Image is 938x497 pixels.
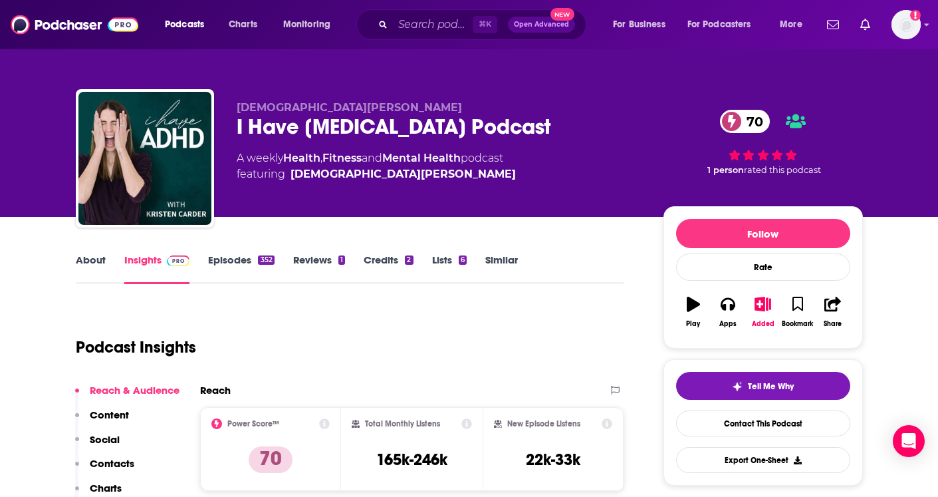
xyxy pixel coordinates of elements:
[687,15,751,34] span: For Podcasters
[90,457,134,470] p: Contacts
[393,14,473,35] input: Search podcasts, credits, & more...
[75,433,120,458] button: Social
[405,255,413,265] div: 2
[293,253,345,284] a: Reviews1
[855,13,876,36] a: Show notifications dropdown
[320,152,322,164] span: ,
[338,255,345,265] div: 1
[227,419,279,428] h2: Power Score™
[613,15,665,34] span: For Business
[782,320,813,328] div: Bookmark
[258,255,274,265] div: 352
[237,101,462,114] span: [DEMOGRAPHIC_DATA][PERSON_NAME]
[220,14,265,35] a: Charts
[550,8,574,21] span: New
[75,457,134,482] button: Contacts
[124,253,190,284] a: InsightsPodchaser Pro
[676,253,850,281] div: Rate
[78,92,211,225] img: I Have ADHD Podcast
[526,450,580,470] h3: 22k-33k
[291,166,516,182] a: [DEMOGRAPHIC_DATA][PERSON_NAME]
[711,288,745,336] button: Apps
[237,150,516,182] div: A weekly podcast
[679,14,770,35] button: open menu
[432,253,467,284] a: Lists6
[780,288,815,336] button: Bookmark
[663,101,863,184] div: 70 1 personrated this podcast
[752,320,774,328] div: Added
[283,152,320,164] a: Health
[473,16,497,33] span: ⌘ K
[237,166,516,182] span: featuring
[815,288,850,336] button: Share
[364,253,413,284] a: Credits2
[90,482,122,494] p: Charts
[365,419,440,428] h2: Total Monthly Listens
[165,15,204,34] span: Podcasts
[604,14,682,35] button: open menu
[780,15,802,34] span: More
[893,425,925,457] div: Open Intercom Messenger
[507,419,580,428] h2: New Episode Listens
[369,9,599,40] div: Search podcasts, credits, & more...
[770,14,819,35] button: open menu
[90,409,129,421] p: Content
[485,253,518,284] a: Similar
[200,384,231,397] h2: Reach
[274,14,348,35] button: open menu
[514,21,569,28] span: Open Advanced
[508,17,575,33] button: Open AdvancedNew
[90,433,120,446] p: Social
[208,253,274,284] a: Episodes352
[676,447,850,473] button: Export One-Sheet
[824,320,842,328] div: Share
[75,384,179,409] button: Reach & Audience
[76,253,106,284] a: About
[362,152,382,164] span: and
[11,12,138,37] img: Podchaser - Follow, Share and Rate Podcasts
[459,255,467,265] div: 6
[156,14,221,35] button: open menu
[676,288,711,336] button: Play
[891,10,921,39] span: Logged in as SkyHorsePub35
[891,10,921,39] button: Show profile menu
[744,165,821,175] span: rated this podcast
[733,110,770,133] span: 70
[376,450,447,470] h3: 165k-246k
[322,152,362,164] a: Fitness
[719,320,737,328] div: Apps
[76,337,196,357] h1: Podcast Insights
[707,165,744,175] span: 1 person
[90,384,179,397] p: Reach & Audience
[382,152,461,164] a: Mental Health
[75,409,129,433] button: Content
[686,320,700,328] div: Play
[676,372,850,400] button: tell me why sparkleTell Me Why
[745,288,780,336] button: Added
[822,13,844,36] a: Show notifications dropdown
[891,10,921,39] img: User Profile
[676,411,850,436] a: Contact This Podcast
[910,10,921,21] svg: Add a profile image
[249,446,293,473] p: 70
[283,15,330,34] span: Monitoring
[748,381,794,392] span: Tell Me Why
[676,219,850,248] button: Follow
[732,381,743,392] img: tell me why sparkle
[720,110,770,133] a: 70
[167,255,190,266] img: Podchaser Pro
[229,15,257,34] span: Charts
